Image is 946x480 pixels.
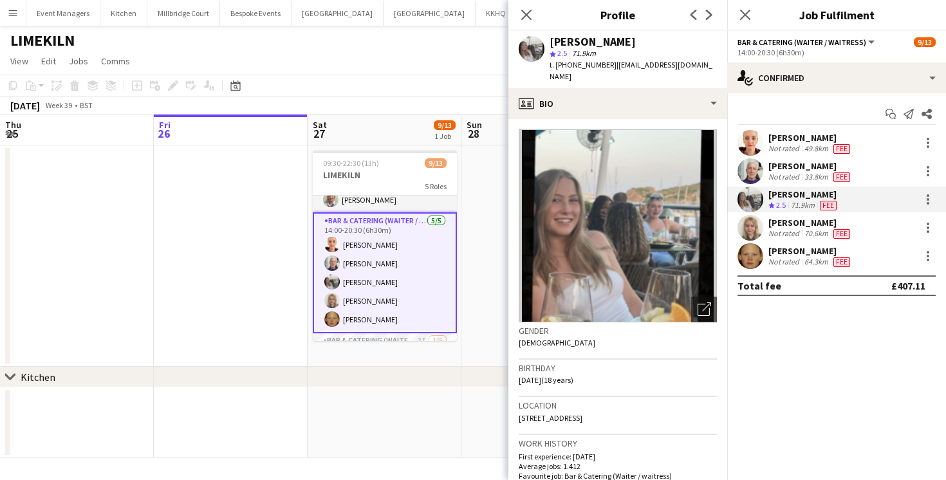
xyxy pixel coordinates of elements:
button: Millbridge Court [147,1,220,26]
span: [STREET_ADDRESS] [519,413,582,423]
a: Edit [36,53,61,69]
button: [GEOGRAPHIC_DATA] [292,1,384,26]
div: Not rated [768,257,802,267]
span: Bar & Catering (Waiter / waitress) [737,37,866,47]
span: Jobs [69,55,88,67]
span: 28 [465,126,482,141]
span: 25 [3,126,21,141]
div: Crew has different fees then in role [831,228,853,239]
span: Sun [467,119,482,131]
h3: Profile [508,6,727,23]
button: KKHQ [476,1,517,26]
span: 2.5 [557,48,567,58]
button: Event Managers [26,1,100,26]
h3: Job Fulfilment [727,6,946,23]
div: £407.11 [891,279,925,292]
span: Edit [41,55,56,67]
span: 27 [311,126,327,141]
div: [PERSON_NAME] [768,217,853,228]
h3: Gender [519,325,717,337]
div: Not rated [768,143,802,154]
span: 26 [157,126,171,141]
div: Crew has different fees then in role [831,257,853,267]
span: Comms [101,55,130,67]
button: Kitchen [100,1,147,26]
span: Fee [833,229,850,239]
span: 71.9km [570,48,598,58]
button: [GEOGRAPHIC_DATA] [384,1,476,26]
div: Crew has different fees then in role [831,143,853,154]
div: 71.9km [788,200,817,211]
p: First experience: [DATE] [519,452,717,461]
span: [DEMOGRAPHIC_DATA] [519,338,595,347]
span: Fee [833,257,850,267]
span: Thu [5,119,21,131]
div: Not rated [768,228,802,239]
div: [PERSON_NAME] [768,245,853,257]
div: [DATE] [10,99,40,112]
h3: Birthday [519,362,717,374]
div: [PERSON_NAME] [768,189,839,200]
span: | [EMAIL_ADDRESS][DOMAIN_NAME] [550,60,712,81]
div: 33.8km [802,172,831,182]
span: 9/13 [434,120,456,130]
div: Crew has different fees then in role [831,172,853,182]
span: [DATE] (18 years) [519,375,573,385]
div: 64.3km [802,257,831,267]
div: 70.6km [802,228,831,239]
div: BST [80,100,93,110]
img: Crew avatar or photo [519,129,717,322]
span: t. [PHONE_NUMBER] [550,60,617,69]
span: Fee [833,172,850,182]
span: Fee [820,201,837,210]
div: Kitchen [21,371,55,383]
a: View [5,53,33,69]
span: Sat [313,119,327,131]
h3: LIMEKILN [313,169,457,181]
span: Fee [833,144,850,154]
span: 9/13 [425,158,447,168]
span: View [10,55,28,67]
span: Fri [159,119,171,131]
div: 49.8km [802,143,831,154]
div: Bio [508,88,727,119]
span: 5 Roles [425,181,447,191]
p: Average jobs: 1.412 [519,461,717,471]
div: 1 Job [434,131,455,141]
div: Confirmed [727,62,946,93]
div: 14:00-20:30 (6h30m) [737,48,936,57]
span: 2.5 [776,200,786,210]
div: Total fee [737,279,781,292]
app-card-role: Bar & Catering (Waiter / waitress)5/514:00-20:30 (6h30m)[PERSON_NAME][PERSON_NAME][PERSON_NAME][P... [313,212,457,333]
div: [PERSON_NAME] [768,132,853,143]
span: Week 39 [42,100,75,110]
h3: Location [519,400,717,411]
h1: LIMEKILN [10,31,75,50]
span: 09:30-22:30 (13h) [323,158,379,168]
div: [PERSON_NAME] [550,36,636,48]
a: Jobs [64,53,93,69]
div: Open photos pop-in [691,297,717,322]
button: Bar & Catering (Waiter / waitress) [737,37,876,47]
div: Crew has different fees then in role [817,200,839,211]
app-card-role: Bar & Catering (Waiter / waitress)2I1/5 [313,333,457,452]
span: 9/13 [914,37,936,47]
div: Not rated [768,172,802,182]
a: Comms [96,53,135,69]
div: [PERSON_NAME] [768,160,853,172]
app-job-card: 09:30-22:30 (13h)9/13LIMEKILN5 Roles[PERSON_NAME]-Waiter/Waitress1/114:00-18:30 (4h30m)[PERSON_NA... [313,151,457,341]
h3: Work history [519,438,717,449]
button: Bespoke Events [220,1,292,26]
